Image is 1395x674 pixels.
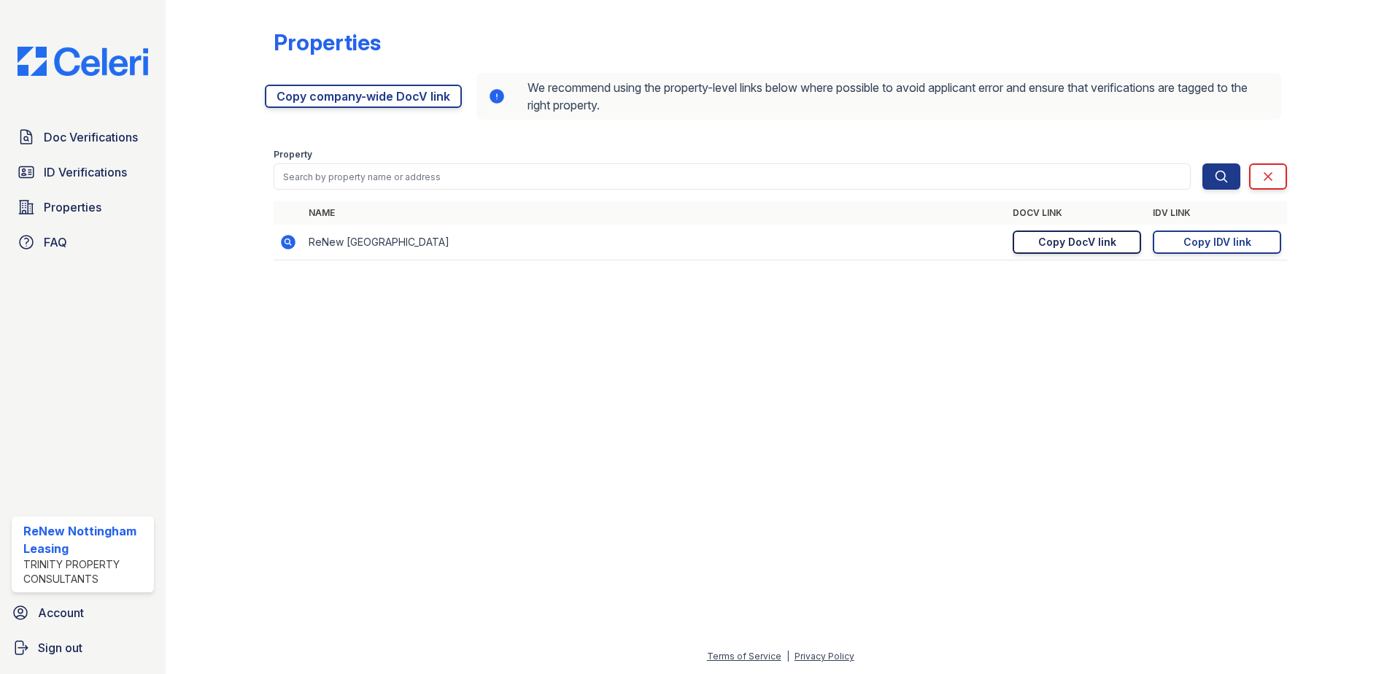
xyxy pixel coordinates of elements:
img: CE_Logo_Blue-a8612792a0a2168367f1c8372b55b34899dd931a85d93a1a3d3e32e68fde9ad4.png [6,47,160,76]
input: Search by property name or address [274,163,1191,190]
a: Copy company-wide DocV link [265,85,462,108]
span: Sign out [38,639,82,656]
div: We recommend using the property-level links below where possible to avoid applicant error and ens... [476,73,1281,120]
div: Properties [274,29,381,55]
a: Copy DocV link [1013,231,1141,254]
a: Terms of Service [707,651,781,662]
a: Doc Verifications [12,123,154,152]
th: IDV Link [1147,201,1287,225]
th: Name [303,201,1007,225]
div: | [787,651,789,662]
a: FAQ [12,228,154,257]
th: DocV Link [1007,201,1147,225]
a: Account [6,598,160,627]
div: ReNew Nottingham Leasing [23,522,148,557]
div: Copy IDV link [1183,235,1251,249]
a: ID Verifications [12,158,154,187]
a: Sign out [6,633,160,662]
span: Account [38,604,84,621]
span: FAQ [44,233,67,251]
div: Trinity Property Consultants [23,557,148,586]
div: Copy DocV link [1038,235,1116,249]
a: Properties [12,193,154,222]
span: Properties [44,198,101,216]
td: ReNew [GEOGRAPHIC_DATA] [303,225,1007,260]
span: ID Verifications [44,163,127,181]
label: Property [274,149,312,160]
a: Privacy Policy [795,651,854,662]
span: Doc Verifications [44,128,138,146]
a: Copy IDV link [1153,231,1281,254]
